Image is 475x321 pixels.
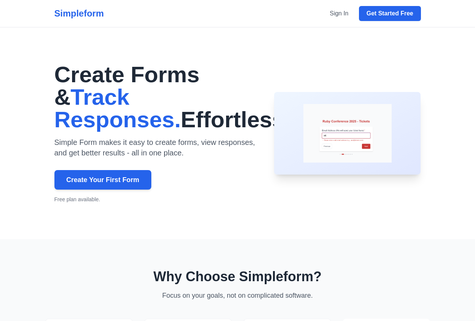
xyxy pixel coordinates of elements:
div: Simpleform [54,8,104,20]
img: Form Builder Preview [286,104,409,163]
a: Sign In [325,8,353,20]
h2: Why Choose Simpleform? [45,269,430,284]
a: Create Your First Form [54,170,151,190]
p: Simple Form makes it easy to create forms, view responses, and get better results - all in one pl... [54,137,256,158]
h1: Create Forms & Effortlessly. [54,63,256,131]
span: Track Responses. [54,84,181,132]
a: Get Started Free [359,6,421,21]
p: Focus on your goals, not on complicated software. [112,290,364,301]
p: Free plan available. [54,196,256,203]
